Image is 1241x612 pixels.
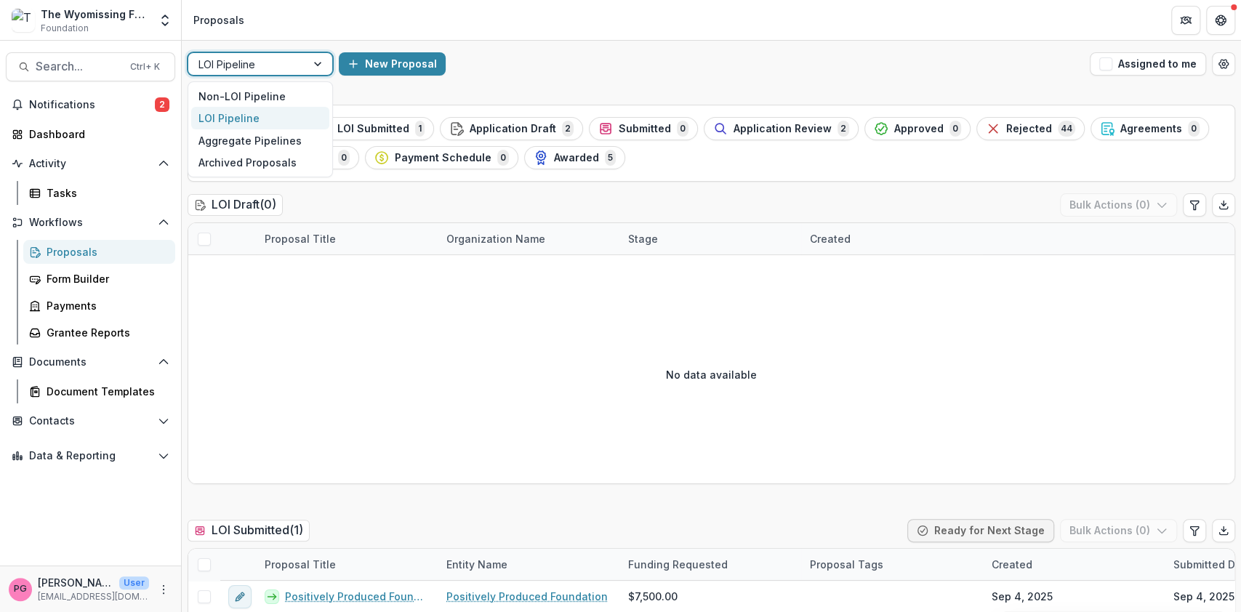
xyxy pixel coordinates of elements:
[339,52,446,76] button: New Proposal
[29,356,152,369] span: Documents
[1006,123,1052,135] span: Rejected
[1173,589,1234,604] div: Sep 4, 2025
[6,152,175,175] button: Open Activity
[438,549,619,580] div: Entity Name
[554,152,599,164] span: Awarded
[256,223,438,254] div: Proposal Title
[983,557,1041,572] div: Created
[470,123,556,135] span: Application Draft
[628,589,678,604] span: $7,500.00
[188,194,283,215] h2: LOI Draft ( 0 )
[801,223,983,254] div: Created
[734,123,832,135] span: Application Review
[907,519,1054,542] button: Ready for Next Stage
[438,223,619,254] div: Organization Name
[36,60,121,73] span: Search...
[155,581,172,598] button: More
[191,85,329,108] div: Non-LOI Pipeline
[983,549,1165,580] div: Created
[47,325,164,340] div: Grantee Reports
[47,384,164,399] div: Document Templates
[1091,117,1209,140] button: Agreements0
[1060,193,1177,217] button: Bulk Actions (0)
[29,217,152,229] span: Workflows
[976,117,1085,140] button: Rejected44
[256,231,345,246] div: Proposal Title
[23,240,175,264] a: Proposals
[365,146,518,169] button: Payment Schedule0
[395,152,491,164] span: Payment Schedule
[1058,121,1075,137] span: 44
[47,271,164,286] div: Form Builder
[14,584,27,594] div: Pat Giles
[256,549,438,580] div: Proposal Title
[193,12,244,28] div: Proposals
[119,576,149,589] p: User
[6,93,175,116] button: Notifications2
[619,223,801,254] div: Stage
[23,321,175,345] a: Grantee Reports
[47,185,164,201] div: Tasks
[949,121,961,137] span: 0
[562,121,574,137] span: 2
[619,549,801,580] div: Funding Requested
[41,7,149,22] div: The Wyomissing Foundation
[155,97,169,112] span: 2
[308,117,434,140] button: LOI Submitted1
[415,121,425,137] span: 1
[894,123,944,135] span: Approved
[438,231,554,246] div: Organization Name
[256,557,345,572] div: Proposal Title
[188,520,310,541] h2: LOI Submitted ( 1 )
[992,589,1053,604] div: Sep 4, 2025
[338,150,350,166] span: 0
[23,267,175,291] a: Form Builder
[29,99,155,111] span: Notifications
[1212,193,1235,217] button: Export table data
[589,117,698,140] button: Submitted0
[191,152,329,174] div: Archived Proposals
[619,231,667,246] div: Stage
[29,126,164,142] div: Dashboard
[1171,6,1200,35] button: Partners
[1212,519,1235,542] button: Export table data
[1120,123,1182,135] span: Agreements
[6,122,175,146] a: Dashboard
[155,6,175,35] button: Open entity switcher
[6,52,175,81] button: Search...
[801,231,859,246] div: Created
[1183,193,1206,217] button: Edit table settings
[524,146,625,169] button: Awarded5
[29,450,152,462] span: Data & Reporting
[1090,52,1206,76] button: Assigned to me
[440,117,583,140] button: Application Draft2
[666,367,757,382] p: No data available
[47,244,164,259] div: Proposals
[801,549,983,580] div: Proposal Tags
[446,589,608,604] a: Positively Produced Foundation
[801,557,892,572] div: Proposal Tags
[191,107,329,129] div: LOI Pipeline
[1188,121,1200,137] span: 0
[1060,519,1177,542] button: Bulk Actions (0)
[838,121,849,137] span: 2
[438,557,516,572] div: Entity Name
[1183,519,1206,542] button: Edit table settings
[188,9,250,31] nav: breadcrumb
[41,22,89,35] span: Foundation
[191,129,329,152] div: Aggregate Pipelines
[285,589,429,604] a: Positively Produced Foundation - 2025 - Letter of Intent
[1212,52,1235,76] button: Open table manager
[23,181,175,205] a: Tasks
[1206,6,1235,35] button: Get Help
[29,415,152,427] span: Contacts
